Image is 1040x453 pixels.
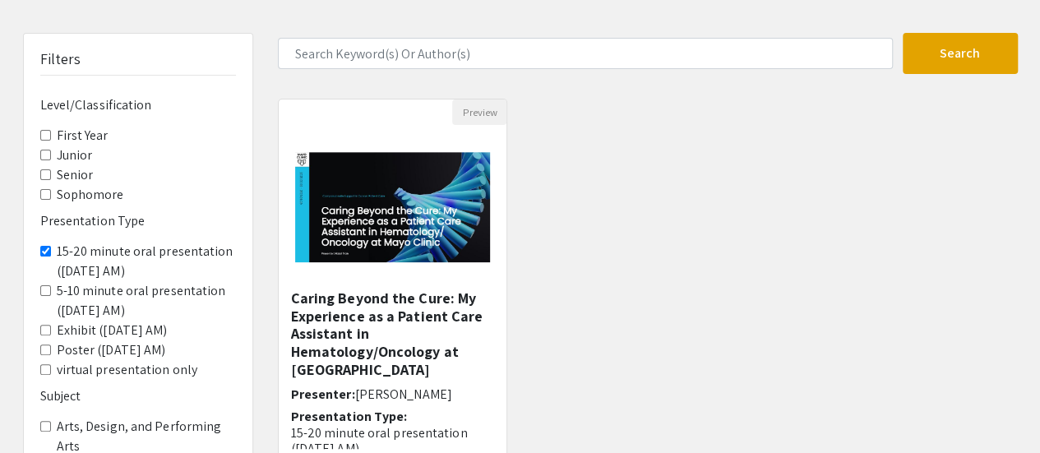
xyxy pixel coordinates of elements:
[40,213,236,229] h6: Presentation Type
[57,185,124,205] label: Sophomore
[355,386,452,403] span: [PERSON_NAME]
[57,360,198,380] label: virtual presentation only
[291,408,408,425] span: Presentation Type:
[57,126,109,146] label: First Year
[278,38,893,69] input: Search Keyword(s) Or Author(s)
[40,50,81,68] h5: Filters
[279,136,507,279] img: <p>Caring Beyond the Cure: My Experience as a Patient Care Assistant in Hematology/Oncology at Ma...
[57,146,93,165] label: Junior
[291,289,495,378] h5: Caring Beyond the Cure: My Experience as a Patient Care Assistant in Hematology/Oncology at [GEOG...
[903,33,1018,74] button: Search
[57,165,94,185] label: Senior
[452,99,506,125] button: Preview
[57,281,236,321] label: 5-10 minute oral presentation ([DATE] AM)
[291,386,495,402] h6: Presenter:
[40,388,236,404] h6: Subject
[12,379,70,441] iframe: Chat
[57,340,166,360] label: Poster ([DATE] AM)
[57,242,236,281] label: 15-20 minute oral presentation ([DATE] AM)
[57,321,168,340] label: Exhibit ([DATE] AM)
[40,97,236,113] h6: Level/Classification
